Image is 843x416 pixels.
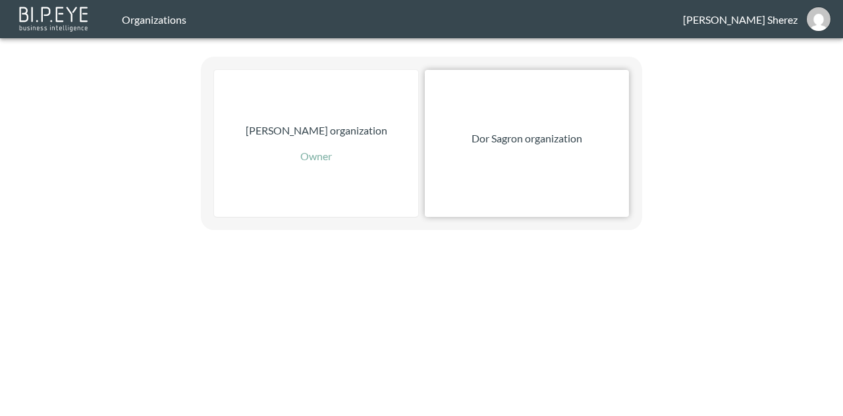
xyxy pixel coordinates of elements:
div: [PERSON_NAME] Sherez [683,13,798,26]
p: Dor Sagron organization [472,131,582,146]
p: [PERSON_NAME] organization [246,123,387,138]
img: 7f1cc0c13fc86b218cd588550a649ee5 [807,7,830,31]
div: Organizations [122,13,683,26]
button: ariels@ibi.co.il [798,3,840,35]
p: Owner [300,148,332,164]
img: bipeye-logo [16,3,92,33]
